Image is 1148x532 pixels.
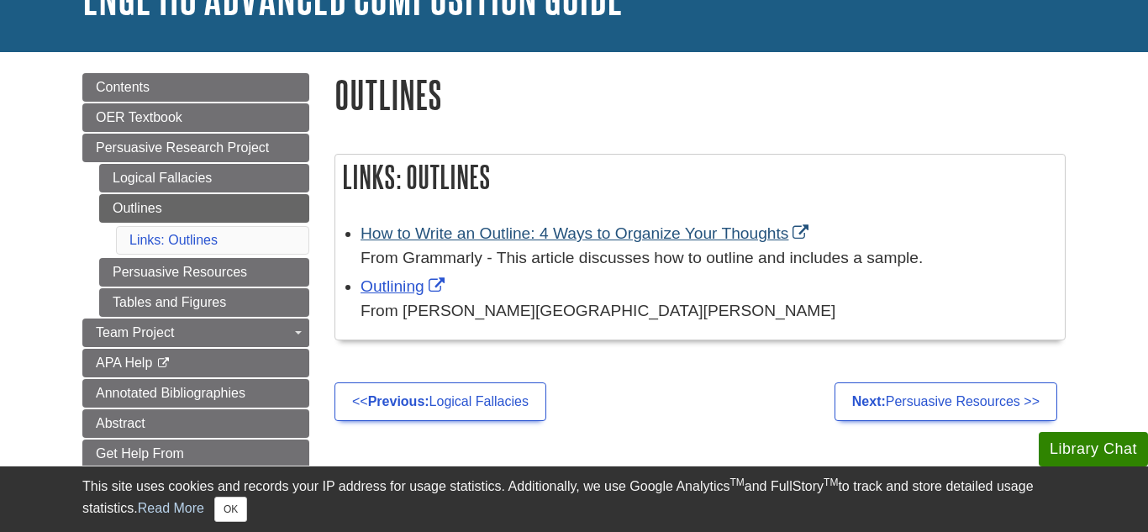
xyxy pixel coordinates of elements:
[334,382,546,421] a: <<Previous:Logical Fallacies
[96,386,245,400] span: Annotated Bibliographies
[96,356,152,370] span: APA Help
[96,110,182,124] span: OER Textbook
[361,299,1056,324] div: From [PERSON_NAME][GEOGRAPHIC_DATA][PERSON_NAME]
[99,258,309,287] a: Persuasive Resources
[96,416,145,430] span: Abstract
[96,80,150,94] span: Contents
[82,134,309,162] a: Persuasive Research Project
[214,497,247,522] button: Close
[99,194,309,223] a: Outlines
[82,73,309,102] a: Contents
[852,394,886,408] strong: Next:
[99,288,309,317] a: Tables and Figures
[82,409,309,438] a: Abstract
[361,246,1056,271] div: From Grammarly - This article discusses how to outline and includes a sample.
[99,164,309,192] a: Logical Fallacies
[835,382,1057,421] a: Next:Persuasive Resources >>
[156,358,171,369] i: This link opens in a new window
[96,325,174,340] span: Team Project
[824,477,838,488] sup: TM
[82,379,309,408] a: Annotated Bibliographies
[334,73,1066,116] h1: Outlines
[138,501,204,515] a: Read More
[82,319,309,347] a: Team Project
[368,394,429,408] strong: Previous:
[729,477,744,488] sup: TM
[96,446,207,481] span: Get Help From [PERSON_NAME]
[82,73,309,488] div: Guide Page Menu
[82,440,309,488] a: Get Help From [PERSON_NAME]
[82,103,309,132] a: OER Textbook
[361,224,813,242] a: Link opens in new window
[129,233,218,247] a: Links: Outlines
[82,477,1066,522] div: This site uses cookies and records your IP address for usage statistics. Additionally, we use Goo...
[1039,432,1148,466] button: Library Chat
[82,349,309,377] a: APA Help
[335,155,1065,199] h2: Links: Outlines
[96,140,269,155] span: Persuasive Research Project
[361,277,449,295] a: Link opens in new window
